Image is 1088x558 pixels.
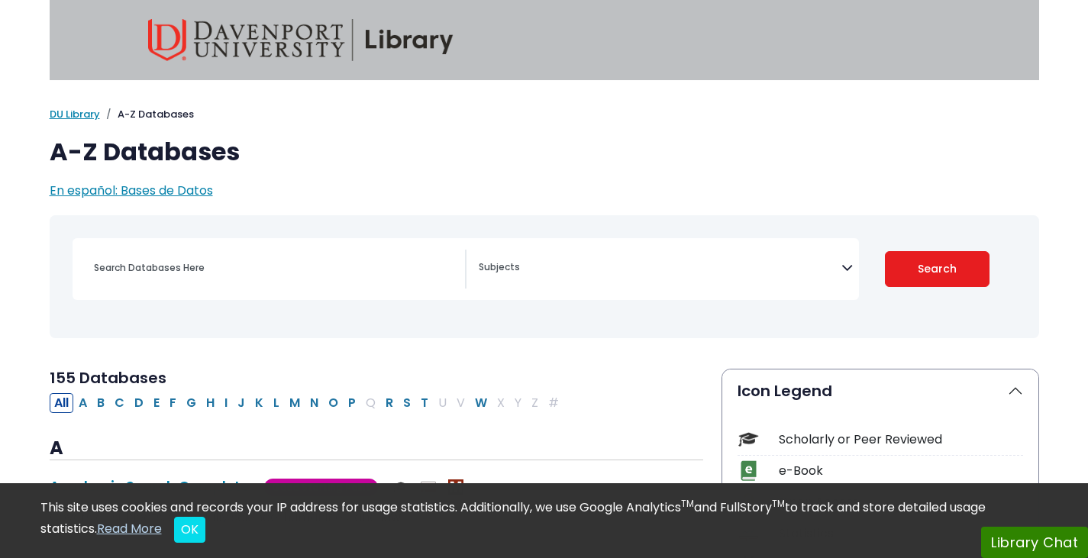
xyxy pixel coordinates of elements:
button: Library Chat [981,527,1088,558]
button: Filter Results K [250,393,268,413]
button: Filter Results D [130,393,148,413]
a: Read More [97,520,162,537]
h1: A-Z Databases [50,137,1039,166]
img: Scholarly or Peer Reviewed [393,479,408,495]
span: Good Starting Point [264,479,378,496]
input: Search database by title or keyword [85,256,465,279]
span: 155 Databases [50,367,166,389]
sup: TM [772,497,785,510]
textarea: Search [479,263,841,275]
button: Filter Results L [269,393,284,413]
button: Filter Results N [305,393,323,413]
img: MeL (Michigan electronic Library) [448,479,463,495]
button: Filter Results H [202,393,219,413]
button: Filter Results F [165,393,181,413]
button: Filter Results P [344,393,360,413]
div: Alpha-list to filter by first letter of database name [50,393,565,411]
div: Scholarly or Peer Reviewed [779,431,1023,449]
button: Filter Results A [74,393,92,413]
sup: TM [681,497,694,510]
button: Icon Legend [722,369,1038,412]
img: Davenport University Library [148,19,454,61]
button: Filter Results O [324,393,343,413]
a: DU Library [50,107,100,121]
button: Submit for Search Results [885,251,990,287]
button: All [50,393,73,413]
button: Close [174,517,205,543]
a: En español: Bases de Datos [50,182,213,199]
button: Filter Results S [399,393,415,413]
button: Filter Results T [416,393,433,413]
button: Filter Results J [233,393,250,413]
div: e-Book [779,462,1023,480]
img: Icon Scholarly or Peer Reviewed [738,429,759,450]
img: Audio & Video [421,479,436,495]
button: Filter Results W [470,393,492,413]
button: Filter Results E [149,393,164,413]
button: Filter Results I [220,393,232,413]
div: This site uses cookies and records your IP address for usage statistics. Additionally, we use Goo... [40,498,1048,543]
button: Filter Results G [182,393,201,413]
button: Filter Results R [381,393,398,413]
nav: Search filters [50,215,1039,338]
button: Filter Results C [110,393,129,413]
a: Academic Search Complete [50,476,249,495]
button: Filter Results B [92,393,109,413]
img: Icon e-Book [738,460,759,481]
h3: A [50,437,703,460]
button: Filter Results M [285,393,305,413]
nav: breadcrumb [50,107,1039,122]
li: A-Z Databases [100,107,194,122]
